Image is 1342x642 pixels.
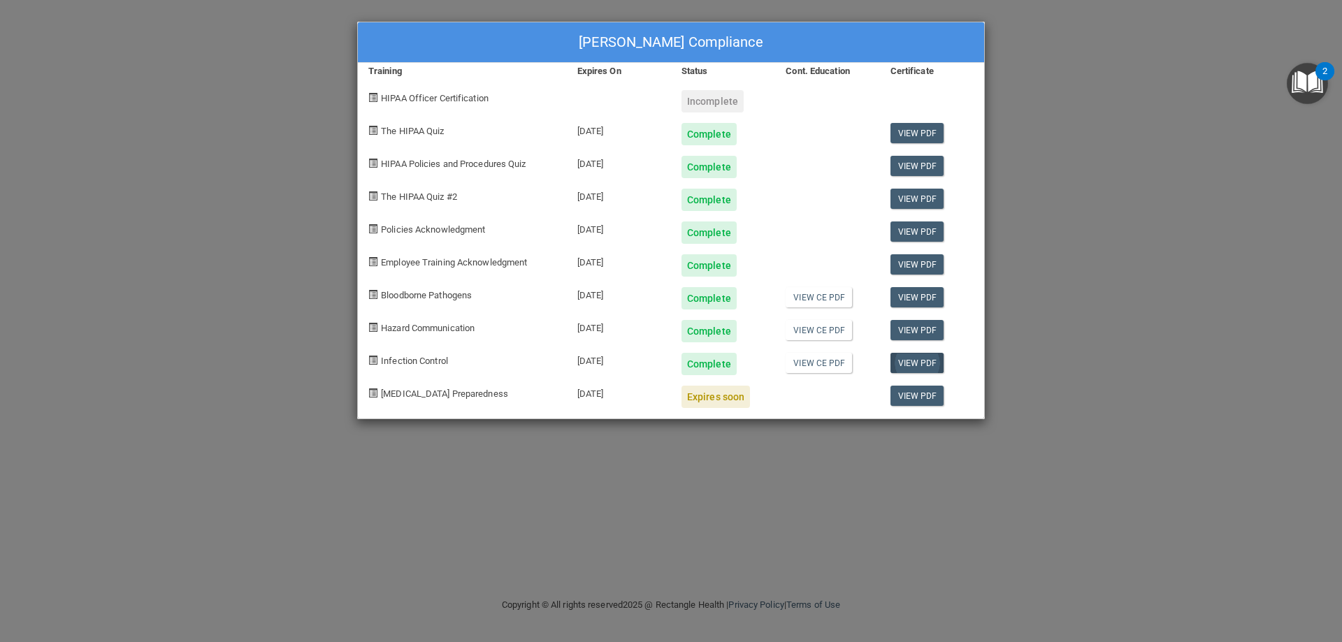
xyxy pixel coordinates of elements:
a: View PDF [890,287,944,307]
span: Bloodborne Pathogens [381,290,472,300]
div: Complete [681,320,737,342]
button: Open Resource Center, 2 new notifications [1287,63,1328,104]
div: Cont. Education [775,63,879,80]
div: [DATE] [567,342,671,375]
div: [DATE] [567,211,671,244]
div: [DATE] [567,244,671,277]
div: Certificate [880,63,984,80]
div: 2 [1322,71,1327,89]
div: [DATE] [567,178,671,211]
a: View PDF [890,189,944,209]
div: Complete [681,156,737,178]
a: View PDF [890,353,944,373]
a: View PDF [890,320,944,340]
div: Complete [681,353,737,375]
div: [DATE] [567,112,671,145]
a: View PDF [890,254,944,275]
div: Status [671,63,775,80]
div: Complete [681,189,737,211]
div: [PERSON_NAME] Compliance [358,22,984,63]
div: Complete [681,221,737,244]
a: View PDF [890,123,944,143]
a: View PDF [890,221,944,242]
span: The HIPAA Quiz #2 [381,191,457,202]
div: Complete [681,123,737,145]
div: Complete [681,254,737,277]
div: Complete [681,287,737,309]
span: Employee Training Acknowledgment [381,257,527,268]
a: View CE PDF [786,287,852,307]
div: [DATE] [567,277,671,309]
span: Infection Control [381,356,448,366]
div: Expires On [567,63,671,80]
span: HIPAA Officer Certification [381,93,489,103]
span: The HIPAA Quiz [381,126,444,136]
div: [DATE] [567,145,671,178]
a: View PDF [890,156,944,176]
div: Incomplete [681,90,744,112]
span: [MEDICAL_DATA] Preparedness [381,388,508,399]
span: Hazard Communication [381,323,475,333]
a: View PDF [890,386,944,406]
div: [DATE] [567,375,671,408]
div: [DATE] [567,309,671,342]
div: Training [358,63,567,80]
div: Expires soon [681,386,750,408]
span: Policies Acknowledgment [381,224,485,235]
a: View CE PDF [786,353,852,373]
span: HIPAA Policies and Procedures Quiz [381,159,526,169]
a: View CE PDF [786,320,852,340]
